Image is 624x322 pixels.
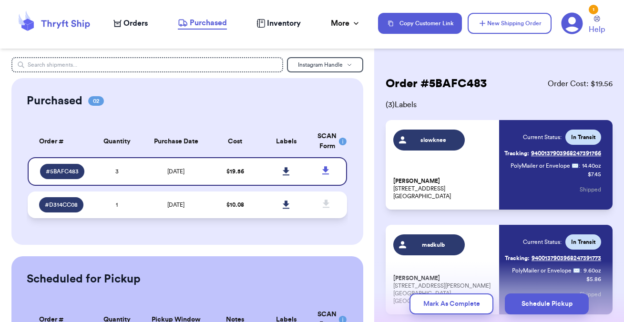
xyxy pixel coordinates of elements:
span: Order Cost: $ 19.56 [548,78,613,90]
th: Cost [210,126,261,157]
span: 9.60 oz [583,267,601,274]
button: Schedule Pickup [505,293,589,314]
div: SCAN Form [317,131,336,151]
span: Tracking: [505,254,530,262]
div: 1 [589,5,598,14]
span: # 5BAFC483 [46,168,79,175]
span: Orders [123,18,148,29]
th: Order # [28,126,92,157]
a: 1 [561,12,583,34]
span: PolyMailer or Envelope ✉️ [512,268,580,273]
a: Tracking:9400137903968247391766 [504,146,601,161]
span: Purchased [190,17,227,29]
span: : [580,267,582,274]
button: Mark As Complete [409,293,493,314]
h2: Order # 5BAFC483 [386,76,487,91]
span: 1 [116,202,118,208]
button: Shipped [580,179,601,200]
span: 02 [88,96,104,106]
span: slowknee [411,136,456,144]
th: Labels [261,126,312,157]
span: ( 3 ) Labels [386,99,613,111]
span: Tracking: [504,150,529,157]
a: Orders [113,18,148,29]
span: 3 [115,169,119,174]
span: PolyMailer or Envelope ✉️ [511,163,579,169]
button: New Shipping Order [468,13,552,34]
a: Inventory [256,18,301,29]
p: [STREET_ADDRESS] [GEOGRAPHIC_DATA] [393,177,493,200]
h2: Purchased [27,93,82,109]
button: Copy Customer Link [378,13,462,34]
p: $ 5.86 [586,275,601,283]
a: Tracking:9400137903968247391773 [505,251,601,266]
span: 14.40 oz [582,162,601,170]
a: Purchased [178,17,227,30]
span: In Transit [571,238,595,246]
span: $ 10.08 [226,202,244,208]
span: [DATE] [167,169,184,174]
h2: Scheduled for Pickup [27,272,141,287]
span: : [579,162,580,170]
span: Instagram Handle [298,62,343,68]
span: [PERSON_NAME] [393,178,440,185]
span: Current Status: [523,133,562,141]
p: [STREET_ADDRESS][PERSON_NAME] [GEOGRAPHIC_DATA], [GEOGRAPHIC_DATA] 19154 [393,274,493,305]
span: [DATE] [167,202,184,208]
th: Quantity [92,126,143,157]
span: madkulb [411,241,456,249]
span: Current Status: [523,238,562,246]
span: [PERSON_NAME] [393,275,440,282]
a: Help [589,16,605,35]
button: Instagram Handle [287,57,363,72]
span: Inventory [267,18,301,29]
input: Search shipments... [11,57,283,72]
button: Shipped [580,284,601,305]
p: $ 7.45 [588,171,601,178]
span: In Transit [571,133,595,141]
th: Purchase Date [143,126,210,157]
span: Help [589,24,605,35]
span: # D314CC08 [45,201,78,209]
div: More [331,18,361,29]
span: $ 19.56 [226,169,244,174]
